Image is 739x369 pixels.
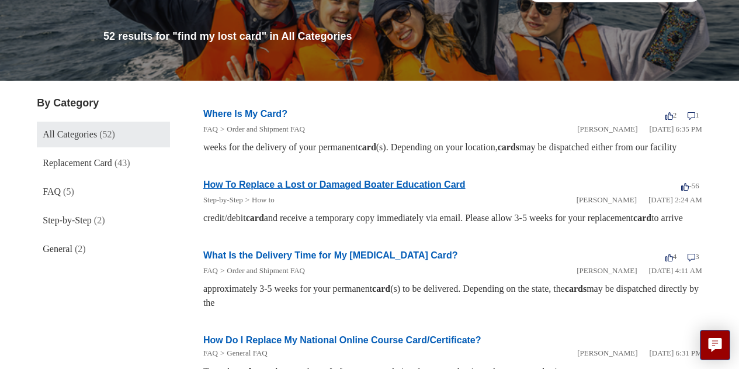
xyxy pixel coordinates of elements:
a: FAQ [203,349,218,357]
h1: 52 results for "find my lost card" in All Categories [103,29,702,44]
a: FAQ (5) [37,179,170,205]
a: Step-by-Step [203,195,243,204]
li: Order and Shipment FAQ [218,123,305,135]
a: FAQ [203,266,218,275]
span: Step-by-Step [43,215,92,225]
a: Where Is My Card? [203,109,287,119]
span: 2 [665,111,677,119]
em: cards [565,284,587,294]
em: card [358,142,376,152]
time: 01/05/2024, 18:35 [649,125,702,133]
span: (2) [94,215,105,225]
span: (43) [115,158,130,168]
span: (2) [75,244,86,254]
a: Order and Shipment FAQ [227,125,305,133]
div: approximately 3-5 weeks for your permanent (s) to be delivered. Depending on the state, the may b... [203,282,702,310]
em: cards [498,142,519,152]
li: Order and Shipment FAQ [218,265,305,277]
h3: By Category [37,95,170,111]
li: FAQ [203,123,218,135]
time: 03/11/2022, 02:24 [648,195,702,204]
span: Replacement Card [43,158,112,168]
span: 1 [688,111,699,119]
li: General FAQ [218,347,268,359]
a: FAQ [203,125,218,133]
span: All Categories [43,129,97,139]
li: FAQ [203,265,218,277]
span: FAQ [43,187,61,196]
a: All Categories (52) [37,122,170,147]
time: 03/14/2022, 04:11 [649,266,702,275]
time: 01/05/2024, 18:31 [649,349,702,357]
a: General (2) [37,236,170,262]
a: How Do I Replace My National Online Course Card/Certificate? [203,335,481,345]
a: What Is the Delivery Time for My [MEDICAL_DATA] Card? [203,250,458,260]
li: FAQ [203,347,218,359]
li: [PERSON_NAME] [577,265,637,277]
div: credit/debit and receive a temporary copy immediately via email. Please allow 3-5 weeks for your ... [203,211,702,225]
span: (5) [63,187,74,196]
a: Step-by-Step (2) [37,208,170,233]
span: General [43,244,72,254]
div: weeks for the delivery of your permanent (s). Depending on your location, may be dispatched eithe... [203,140,702,154]
button: Live chat [700,330,730,360]
span: 4 [665,252,677,261]
li: How to [243,194,275,206]
a: Order and Shipment FAQ [227,266,305,275]
li: [PERSON_NAME] [577,194,637,206]
a: Replacement Card (43) [37,150,170,176]
a: General FAQ [227,349,267,357]
li: [PERSON_NAME] [577,347,637,359]
span: 3 [688,252,699,261]
a: How To Replace a Lost or Damaged Boater Education Card [203,180,466,189]
em: card [633,213,651,223]
a: How to [252,195,275,204]
span: -56 [681,181,699,190]
li: [PERSON_NAME] [577,123,637,135]
em: card [372,284,390,294]
li: Step-by-Step [203,194,243,206]
span: (52) [99,129,115,139]
em: card [246,213,264,223]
